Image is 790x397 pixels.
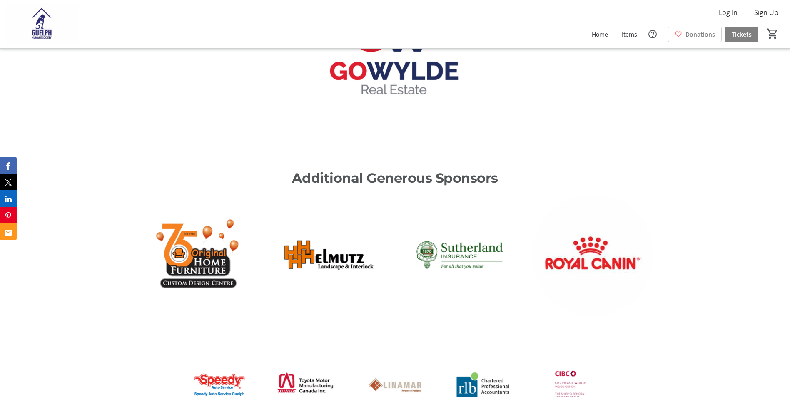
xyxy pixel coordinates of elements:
[644,26,661,42] button: Help
[754,7,778,17] span: Sign Up
[725,27,758,42] a: Tickets
[732,30,752,39] span: Tickets
[585,27,615,42] a: Home
[719,7,738,17] span: Log In
[615,27,644,42] a: Items
[400,195,521,316] img: logo
[268,195,390,316] img: logo
[532,195,653,316] img: logo
[685,30,715,39] span: Donations
[748,6,785,19] button: Sign Up
[622,30,637,39] span: Items
[765,26,780,41] button: Cart
[712,6,744,19] button: Log In
[668,27,722,42] a: Donations
[137,195,258,316] img: logo
[592,30,608,39] span: Home
[5,3,79,45] img: Guelph Humane Society 's Logo
[137,168,653,188] p: Additional Generous Sponsors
